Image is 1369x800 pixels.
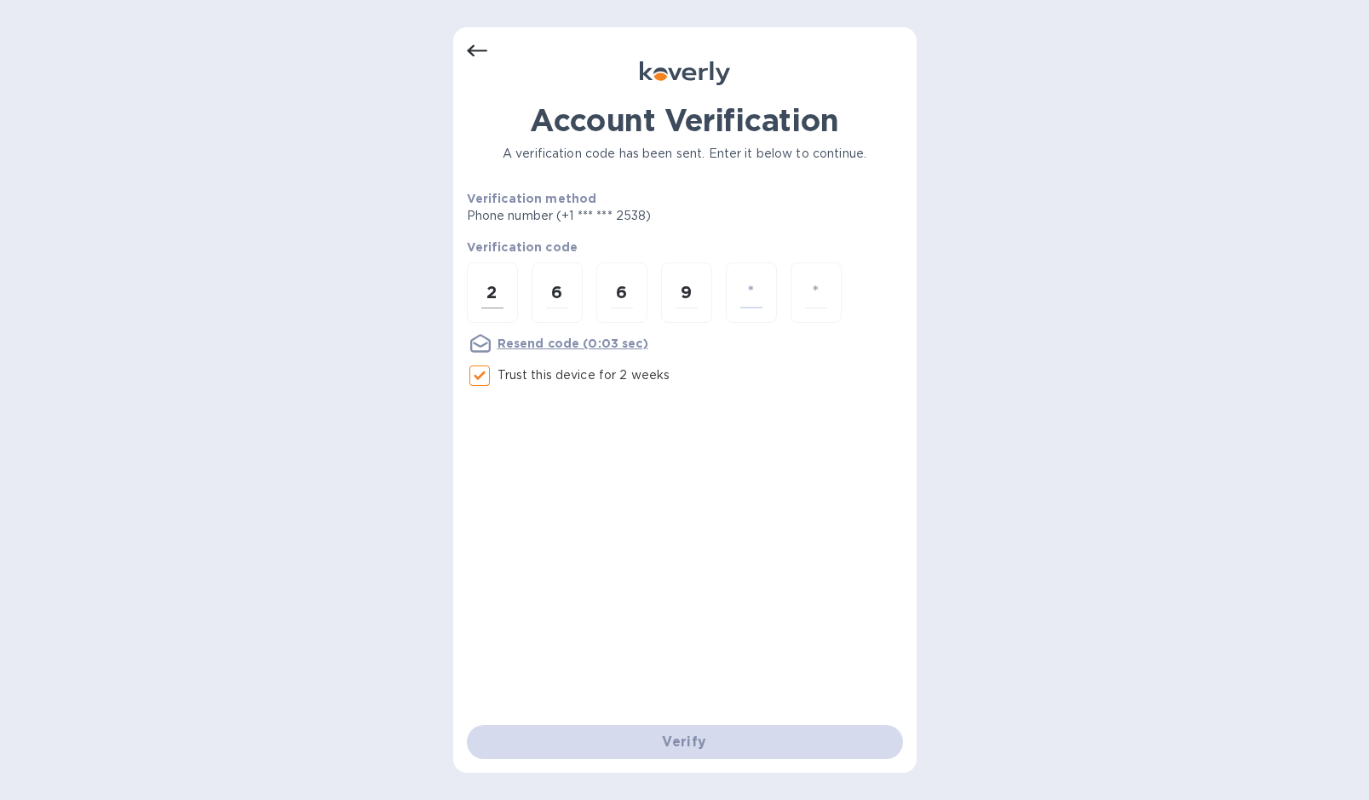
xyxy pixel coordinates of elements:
p: Verification code [467,239,903,256]
p: Trust this device for 2 weeks [498,366,670,384]
p: A verification code has been sent. Enter it below to continue. [467,145,903,163]
p: Phone number (+1 *** *** 2538) [467,207,782,225]
u: Resend code (0:03 sec) [498,337,648,350]
b: Verification method [467,192,597,205]
h1: Account Verification [467,102,903,138]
